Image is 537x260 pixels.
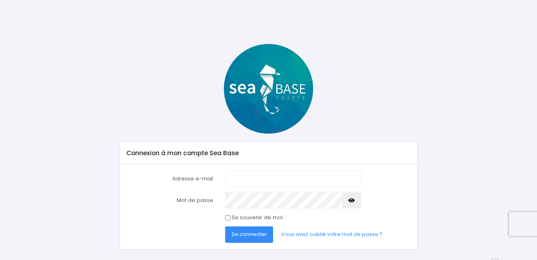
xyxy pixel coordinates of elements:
label: Se souvenir de moi [232,214,283,222]
label: Mot de passe [120,192,219,208]
div: Connexion à mon compte Sea Base [120,142,417,164]
span: Se connecter [232,230,267,238]
a: Vous avez oublié votre mot de passe ? [275,226,389,242]
label: Adresse e-mail [120,171,219,187]
button: Se connecter [225,226,273,242]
